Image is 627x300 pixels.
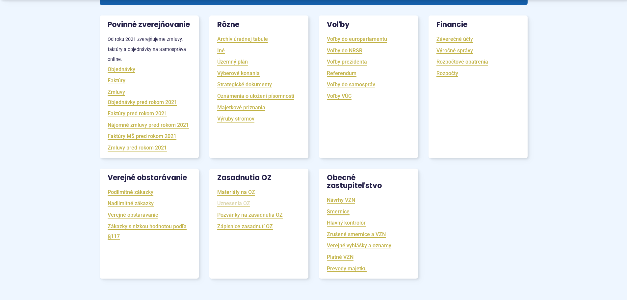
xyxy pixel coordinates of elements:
[327,231,386,238] a: Zrušené smernice a VZN
[108,144,167,151] a: Zmluvy pred rokom 2021
[327,253,353,261] a: Platné VZN
[217,188,255,196] a: Materiály na OZ
[108,188,153,196] a: Podlimitné zákazky
[217,92,294,100] a: Oznámenia o uložení písomnosti
[209,169,308,187] h3: Zasadnutia OZ
[327,196,355,204] a: Návrhy VZN
[108,223,187,240] a: Zákazky s nízkou hodnotou podľa §117
[319,15,418,34] h3: Voľby
[209,15,308,34] h3: Rôzne
[108,132,176,140] a: Faktúry MŠ pred rokom 2021
[217,58,248,66] a: Územný plán
[108,121,189,129] a: Nájomné zmluvy pred rokom 2021
[327,208,350,215] a: Smernice
[327,47,362,54] a: Voľby do NRSR
[217,115,254,123] a: Výruby stromov
[327,219,366,227] a: Hlavný kontrolór
[436,58,488,66] a: Rozpočtové opatrenia
[319,169,418,195] h3: Obecné zastupiteľstvo
[108,37,186,62] small: Od roku 2021 zverejňujeme zmluvy, faktúry a objednávky na Samospráva online.
[217,69,260,77] a: Výberové konania
[436,69,458,77] a: Rozpočty
[217,200,250,207] a: Uznesenia OZ
[108,66,135,73] a: Objednávky
[327,81,375,88] a: Voľby do samospráv
[327,265,367,272] a: Prevody majetku
[108,88,125,96] a: Zmluvy
[436,35,473,43] a: Záverečné účty
[327,242,391,249] a: Verejné vyhlášky a oznamy
[429,15,528,34] h3: Financie
[217,47,225,54] a: Iné
[100,169,199,187] h3: Verejné obstarávanie
[327,69,356,77] a: Referendum
[108,200,154,207] a: Nadlimitné zákazky
[108,110,167,117] a: Faktúry pred rokom 2021
[217,104,265,111] a: Majetkové priznania
[436,47,473,54] a: Výročné správy
[327,92,352,100] a: Voľby VÚC
[217,35,268,43] a: Archív úradnej tabule
[327,35,387,43] a: Voľby do europarlamentu
[100,15,199,34] h3: Povinné zverejňovanie
[108,98,177,106] a: Objednávky pred rokom 2021
[217,81,272,88] a: Strategické dokumenty
[108,211,158,219] a: Verejné obstarávanie
[327,58,367,66] a: Voľby prezidenta
[108,77,125,84] a: Faktúry
[217,223,273,230] a: Zápisnice zasadnutí OZ
[217,211,283,219] a: Pozvánky na zasadnutia OZ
